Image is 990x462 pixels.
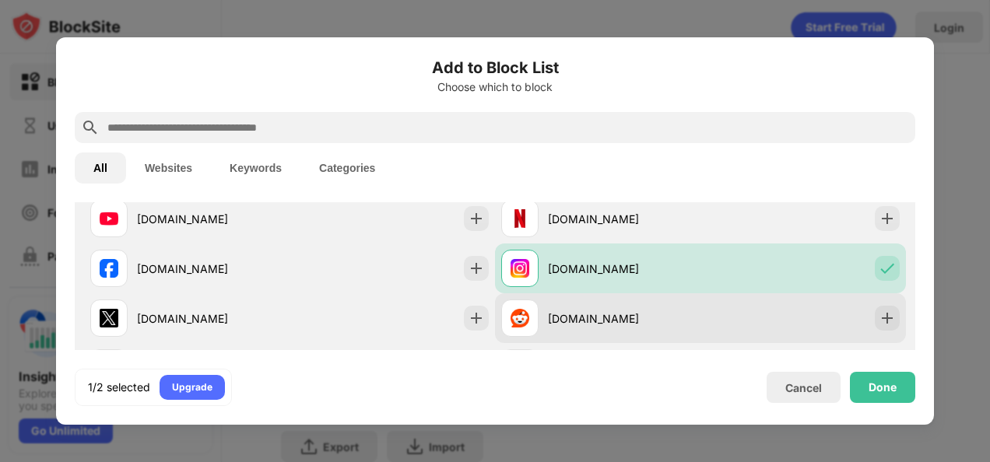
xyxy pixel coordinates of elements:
[548,211,700,227] div: [DOMAIN_NAME]
[137,310,290,327] div: [DOMAIN_NAME]
[300,152,394,184] button: Categories
[81,118,100,137] img: search.svg
[75,81,915,93] div: Choose which to block
[548,310,700,327] div: [DOMAIN_NAME]
[511,309,529,327] img: favicons
[785,381,822,394] div: Cancel
[548,261,700,277] div: [DOMAIN_NAME]
[100,259,118,278] img: favicons
[137,261,290,277] div: [DOMAIN_NAME]
[211,152,300,184] button: Keywords
[88,380,150,395] div: 1/2 selected
[172,380,212,395] div: Upgrade
[869,381,897,394] div: Done
[75,152,126,184] button: All
[100,209,118,228] img: favicons
[511,209,529,228] img: favicons
[137,211,290,227] div: [DOMAIN_NAME]
[511,259,529,278] img: favicons
[75,56,915,79] h6: Add to Block List
[100,309,118,327] img: favicons
[126,152,211,184] button: Websites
